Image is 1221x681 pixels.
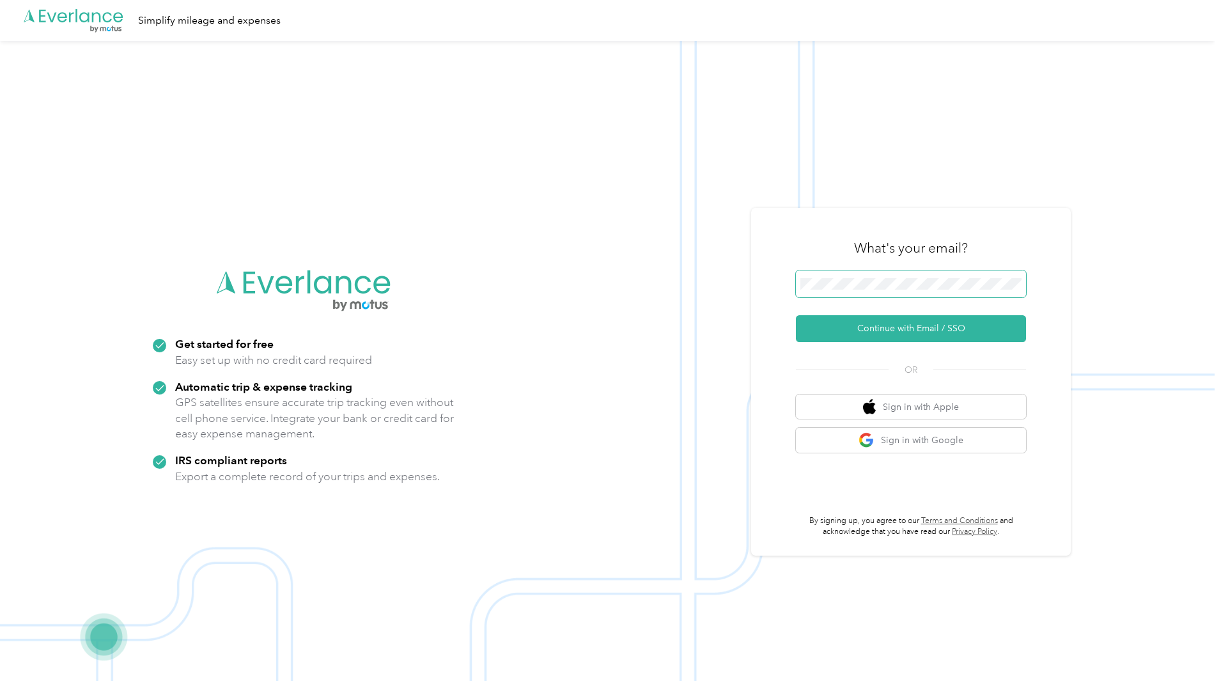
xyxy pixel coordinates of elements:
img: apple logo [863,399,876,415]
strong: Get started for free [175,337,274,350]
h3: What's your email? [854,239,968,257]
p: By signing up, you agree to our and acknowledge that you have read our . [796,515,1026,538]
p: Export a complete record of your trips and expenses. [175,469,440,485]
button: Continue with Email / SSO [796,315,1026,342]
span: OR [889,363,933,377]
strong: IRS compliant reports [175,453,287,467]
a: Privacy Policy [952,527,997,536]
div: Simplify mileage and expenses [138,13,281,29]
button: google logoSign in with Google [796,428,1026,453]
button: apple logoSign in with Apple [796,395,1026,419]
a: Terms and Conditions [921,516,998,526]
strong: Automatic trip & expense tracking [175,380,352,393]
img: google logo [859,432,875,448]
p: GPS satellites ensure accurate trip tracking even without cell phone service. Integrate your bank... [175,395,455,442]
p: Easy set up with no credit card required [175,352,372,368]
